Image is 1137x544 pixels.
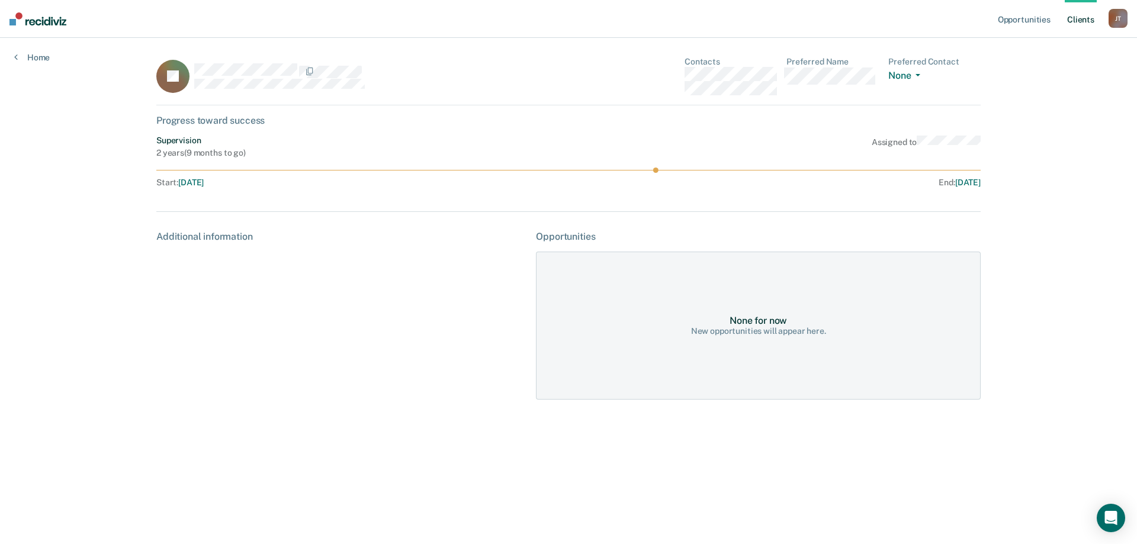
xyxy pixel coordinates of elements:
button: JT [1109,9,1128,28]
button: None [888,70,925,83]
span: [DATE] [955,178,981,187]
dt: Preferred Name [786,57,879,67]
div: New opportunities will appear here. [691,326,826,336]
div: Additional information [156,231,526,242]
a: Home [14,52,50,63]
div: None for now [730,315,787,326]
div: Supervision [156,136,246,146]
dt: Preferred Contact [888,57,981,67]
img: Recidiviz [9,12,66,25]
div: 2 years ( 9 months to go ) [156,148,246,158]
div: Open Intercom Messenger [1097,504,1125,532]
div: Start : [156,178,569,188]
div: Opportunities [536,231,981,242]
div: Progress toward success [156,115,981,126]
div: End : [574,178,981,188]
div: J T [1109,9,1128,28]
span: [DATE] [178,178,204,187]
dt: Contacts [685,57,777,67]
div: Assigned to [872,136,981,158]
